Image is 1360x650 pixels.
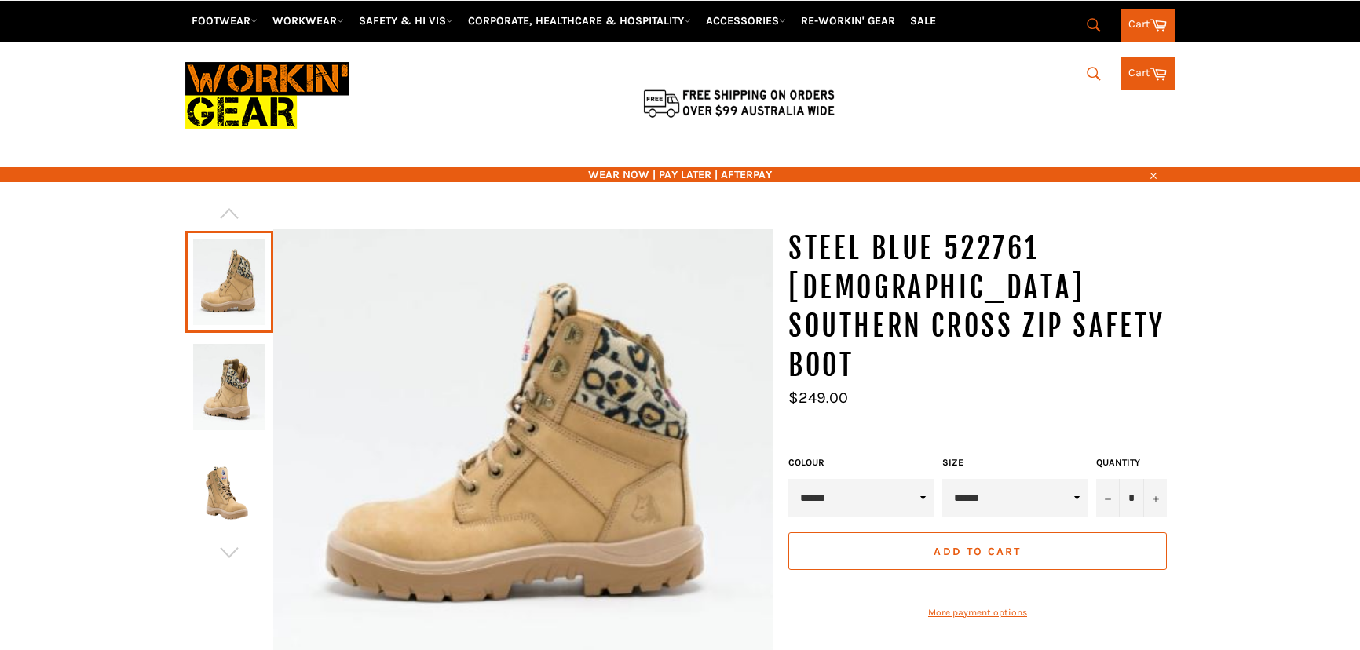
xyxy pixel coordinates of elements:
[795,7,901,35] a: RE-WORKIN' GEAR
[1143,479,1167,517] button: Increase item quantity by one
[1096,479,1120,517] button: Reduce item quantity by one
[1121,57,1175,90] a: Cart
[185,51,349,140] img: Workin Gear leaders in Workwear, Safety Boots, PPE, Uniforms. Australia's No.1 in Workwear
[353,7,459,35] a: SAFETY & HI VIS
[462,7,697,35] a: CORPORATE, HEALTHCARE & HOSPITALITY
[266,7,350,35] a: WORKWEAR
[1096,456,1167,469] label: Quantity
[788,456,934,469] label: COLOUR
[700,7,792,35] a: ACCESSORIES
[904,7,942,35] a: SALE
[185,7,264,35] a: FOOTWEAR
[185,167,1175,182] span: WEAR NOW | PAY LATER | AFTERPAY
[788,532,1167,570] button: Add to Cart
[788,389,848,407] span: $249.00
[641,86,837,119] img: Flat $9.95 shipping Australia wide
[788,606,1167,619] a: More payment options
[1121,9,1175,42] a: Cart
[788,229,1175,385] h1: STEEL BLUE 522761 [DEMOGRAPHIC_DATA] Southern Cross Zip Safety Boot
[193,344,265,430] img: STEEL BLUE 522761 Ladies Southern Cross Zip Safety Boot - Workin Gear
[942,456,1088,469] label: Size
[934,545,1021,558] span: Add to Cart
[193,449,265,535] img: STEEL BLUE 522761 Ladies Southern Cross Zip Safety Boot - Workin Gear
